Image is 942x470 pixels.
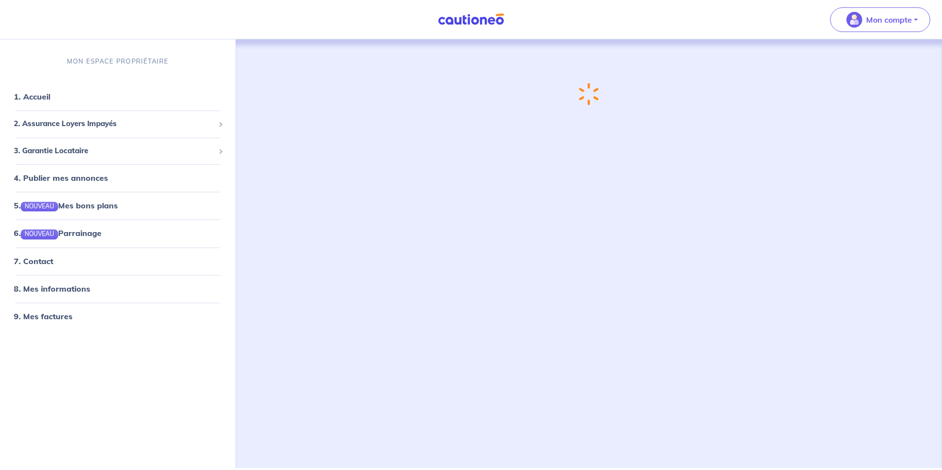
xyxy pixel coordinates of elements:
a: 4. Publier mes annonces [14,173,108,183]
div: 7. Contact [4,251,232,271]
a: 6.NOUVEAUParrainage [14,229,101,238]
div: 6.NOUVEAUParrainage [4,224,232,243]
p: MON ESPACE PROPRIÉTAIRE [67,57,168,66]
p: Mon compte [866,14,912,26]
a: 7. Contact [14,256,53,266]
div: 2. Assurance Loyers Impayés [4,115,232,134]
a: 1. Accueil [14,92,50,102]
div: 1. Accueil [4,87,232,107]
a: 8. Mes informations [14,284,90,294]
div: 8. Mes informations [4,279,232,299]
img: Cautioneo [434,13,508,26]
img: illu_account_valid_menu.svg [846,12,862,28]
div: 3. Garantie Locataire [4,141,232,161]
button: illu_account_valid_menu.svgMon compte [830,7,930,32]
span: 2. Assurance Loyers Impayés [14,119,214,130]
div: 9. Mes factures [4,306,232,326]
span: 3. Garantie Locataire [14,145,214,157]
img: loading-spinner [579,83,599,105]
a: 5.NOUVEAUMes bons plans [14,201,118,211]
a: 9. Mes factures [14,311,72,321]
div: 4. Publier mes annonces [4,168,232,188]
div: 5.NOUVEAUMes bons plans [4,196,232,216]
